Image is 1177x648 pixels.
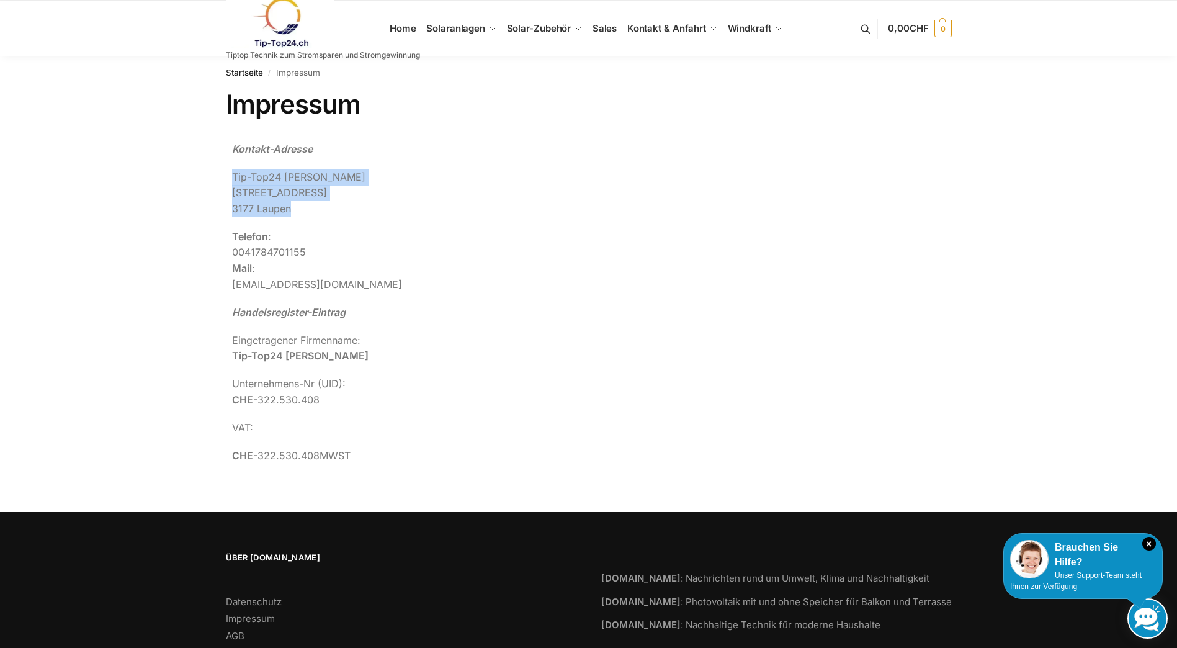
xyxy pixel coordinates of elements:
[587,1,622,56] a: Sales
[1010,571,1142,591] span: Unser Support-Team steht Ihnen zur Verfügung
[1010,540,1156,570] div: Brauchen Sie Hilfe?
[426,22,485,34] span: Solaranlagen
[1010,540,1049,578] img: Customer service
[226,56,952,89] nav: Breadcrumb
[888,22,928,34] span: 0,00
[593,22,617,34] span: Sales
[232,169,771,217] p: Tip-Top24 [PERSON_NAME] [STREET_ADDRESS] 3177 Laupen
[232,349,369,362] strong: Tip-Top24 [PERSON_NAME]
[421,1,501,56] a: Solaranlagen
[226,613,275,624] a: Impressum
[601,572,929,584] a: [DOMAIN_NAME]: Nachrichten rund um Umwelt, Klima und Nachhaltigkeit
[226,52,420,59] p: Tiptop Technik zum Stromsparen und Stromgewinnung
[627,22,706,34] span: Kontakt & Anfahrt
[232,306,346,318] em: Handelsregister-Eintrag
[232,143,313,155] em: Kontakt-Adresse
[268,230,271,243] span: :
[601,572,681,584] strong: [DOMAIN_NAME]
[232,394,257,406] strong: CHE-
[263,68,276,78] span: /
[232,449,257,462] strong: CHE-
[601,619,880,631] a: [DOMAIN_NAME]: Nachhaltige Technik für moderne Haushalte
[888,10,951,47] a: 0,00CHF 0
[622,1,722,56] a: Kontakt & Anfahrt
[501,1,587,56] a: Solar-Zubehör
[232,333,771,364] p: Eingetragener Firmenname:
[226,552,576,564] span: Über [DOMAIN_NAME]
[934,20,952,37] span: 0
[232,448,771,464] p: 322.530.408MWST
[601,619,681,631] strong: [DOMAIN_NAME]
[722,1,787,56] a: Windkraft
[226,630,244,642] a: AGB
[232,376,771,408] p: Unternehmens-Nr (UID): 322.530.408
[507,22,571,34] span: Solar-Zubehör
[910,22,929,34] span: CHF
[728,22,771,34] span: Windkraft
[226,596,282,608] a: Datenschutz
[226,89,952,120] h1: Impressum
[601,596,681,608] strong: [DOMAIN_NAME]
[1142,537,1156,551] i: Schließen
[232,230,268,243] strong: Telefon
[601,596,952,608] a: [DOMAIN_NAME]: Photovoltaik mit und ohne Speicher für Balkon und Terrasse
[232,420,771,436] p: VAT:
[232,262,252,274] strong: Mail
[232,229,771,292] p: 0041784701155 : [EMAIL_ADDRESS][DOMAIN_NAME]
[226,68,263,78] a: Startseite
